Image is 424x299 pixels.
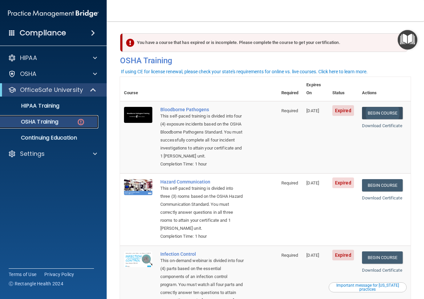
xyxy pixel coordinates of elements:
[281,253,298,258] span: Required
[160,184,244,232] div: This self-paced training is divided into three (3) rooms based on the OSHA Hazard Communication S...
[77,118,85,126] img: danger-circle.6113f641.png
[121,69,368,74] div: If using CE for license renewal, please check your state's requirements for online vs. live cours...
[306,108,319,113] span: [DATE]
[362,107,403,119] a: Begin Course
[20,54,37,62] p: HIPAA
[306,180,319,185] span: [DATE]
[4,119,58,125] p: OSHA Training
[160,232,244,240] div: Completion Time: 1 hour
[302,77,328,101] th: Expires On
[9,280,63,287] span: Ⓒ Rectangle Health 2024
[9,271,36,278] a: Terms of Use
[160,160,244,168] div: Completion Time: 1 hour
[8,86,97,94] a: OfficeSafe University
[44,271,74,278] a: Privacy Policy
[329,282,407,292] button: Read this if you are a dental practitioner in the state of CA
[123,33,408,52] div: You have a course that has expired or is incomplete. Please complete the course to get your certi...
[362,123,402,128] a: Download Certificate
[281,108,298,113] span: Required
[8,70,97,78] a: OSHA
[362,251,403,264] a: Begin Course
[160,107,244,112] a: Bloodborne Pathogens
[281,180,298,185] span: Required
[20,70,37,78] p: OSHA
[330,283,406,291] div: Important message for [US_STATE] practices
[120,68,369,75] button: If using CE for license renewal, please check your state's requirements for online vs. live cours...
[332,177,354,188] span: Expired
[8,54,97,62] a: HIPAA
[277,77,303,101] th: Required
[306,253,319,258] span: [DATE]
[126,39,134,47] img: exclamation-circle-solid-danger.72ef9ffc.png
[160,179,244,184] a: Hazard Communication
[398,30,417,50] button: Open Resource Center
[120,77,156,101] th: Course
[20,86,83,94] p: OfficeSafe University
[328,77,358,101] th: Status
[4,135,95,141] p: Continuing Education
[332,105,354,116] span: Expired
[362,179,403,191] a: Begin Course
[8,150,97,158] a: Settings
[332,250,354,260] span: Expired
[362,195,402,200] a: Download Certificate
[160,251,244,257] a: Infection Control
[20,28,66,38] h4: Compliance
[120,56,411,65] h4: OSHA Training
[160,112,244,160] div: This self-paced training is divided into four (4) exposure incidents based on the OSHA Bloodborne...
[362,268,402,273] a: Download Certificate
[4,103,59,109] p: HIPAA Training
[358,77,411,101] th: Actions
[20,150,45,158] p: Settings
[8,7,99,20] img: PMB logo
